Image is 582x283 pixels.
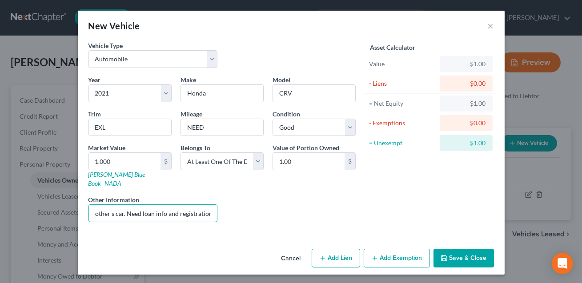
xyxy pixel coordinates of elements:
[447,60,486,68] div: $1.00
[345,153,355,170] div: $
[88,20,140,32] div: New Vehicle
[370,43,415,52] label: Asset Calculator
[369,60,436,68] div: Value
[312,249,360,267] button: Add Lien
[273,109,300,119] label: Condition
[181,144,210,151] span: Belongs To
[273,153,345,170] input: 0.00
[273,75,290,84] label: Model
[369,139,436,147] div: = Unexempt
[488,20,494,31] button: ×
[88,143,126,152] label: Market Value
[88,75,101,84] label: Year
[273,85,355,102] input: ex. Altima
[369,99,436,108] div: = Net Equity
[369,119,436,128] div: - Exemptions
[181,85,263,102] input: ex. Nissan
[447,99,486,108] div: $1.00
[364,249,430,267] button: Add Exemption
[447,139,486,147] div: $1.00
[447,119,486,128] div: $0.00
[181,119,263,136] input: --
[88,109,101,119] label: Trim
[89,153,161,170] input: 0.00
[181,109,202,119] label: Mileage
[181,76,196,84] span: Make
[447,79,486,88] div: $0.00
[433,249,494,267] button: Save & Close
[274,250,308,267] button: Cancel
[105,179,122,187] a: NADA
[88,41,123,50] label: Vehicle Type
[88,171,145,187] a: [PERSON_NAME] Blue Book
[161,153,171,170] div: $
[88,195,140,204] label: Other Information
[273,143,339,152] label: Value of Portion Owned
[369,79,436,88] div: - Liens
[89,119,171,136] input: ex. LS, LT, etc
[552,253,573,274] div: Open Intercom Messenger
[89,205,217,222] input: (optional)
